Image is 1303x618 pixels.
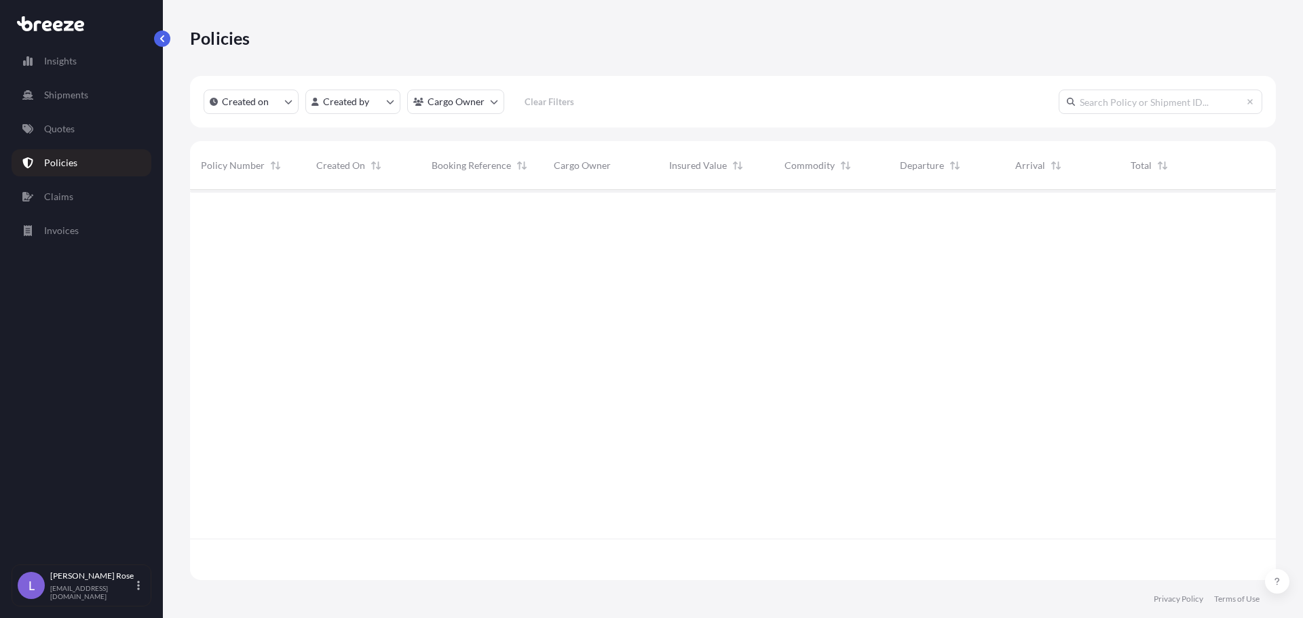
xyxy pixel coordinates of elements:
[190,27,250,49] p: Policies
[44,190,73,204] p: Claims
[669,159,727,172] span: Insured Value
[12,149,151,176] a: Policies
[12,47,151,75] a: Insights
[44,224,79,237] p: Invoices
[12,217,151,244] a: Invoices
[44,122,75,136] p: Quotes
[1015,159,1045,172] span: Arrival
[204,90,299,114] button: createdOn Filter options
[428,95,485,109] p: Cargo Owner
[1059,90,1262,114] input: Search Policy or Shipment ID...
[316,159,365,172] span: Created On
[785,159,835,172] span: Commodity
[305,90,400,114] button: createdBy Filter options
[368,157,384,174] button: Sort
[29,579,35,592] span: L
[12,81,151,109] a: Shipments
[1154,594,1203,604] a: Privacy Policy
[50,571,134,581] p: [PERSON_NAME] Rose
[50,584,134,600] p: [EMAIL_ADDRESS][DOMAIN_NAME]
[44,54,77,68] p: Insights
[44,88,88,102] p: Shipments
[730,157,746,174] button: Sort
[1214,594,1260,604] a: Terms of Use
[222,95,269,109] p: Created on
[12,115,151,142] a: Quotes
[525,95,574,109] p: Clear Filters
[267,157,284,174] button: Sort
[1154,157,1171,174] button: Sort
[12,183,151,210] a: Claims
[44,156,77,170] p: Policies
[554,159,611,172] span: Cargo Owner
[407,90,504,114] button: cargoOwner Filter options
[201,159,265,172] span: Policy Number
[900,159,944,172] span: Departure
[323,95,369,109] p: Created by
[947,157,963,174] button: Sort
[514,157,530,174] button: Sort
[1048,157,1064,174] button: Sort
[511,91,587,113] button: Clear Filters
[1131,159,1152,172] span: Total
[837,157,854,174] button: Sort
[432,159,511,172] span: Booking Reference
